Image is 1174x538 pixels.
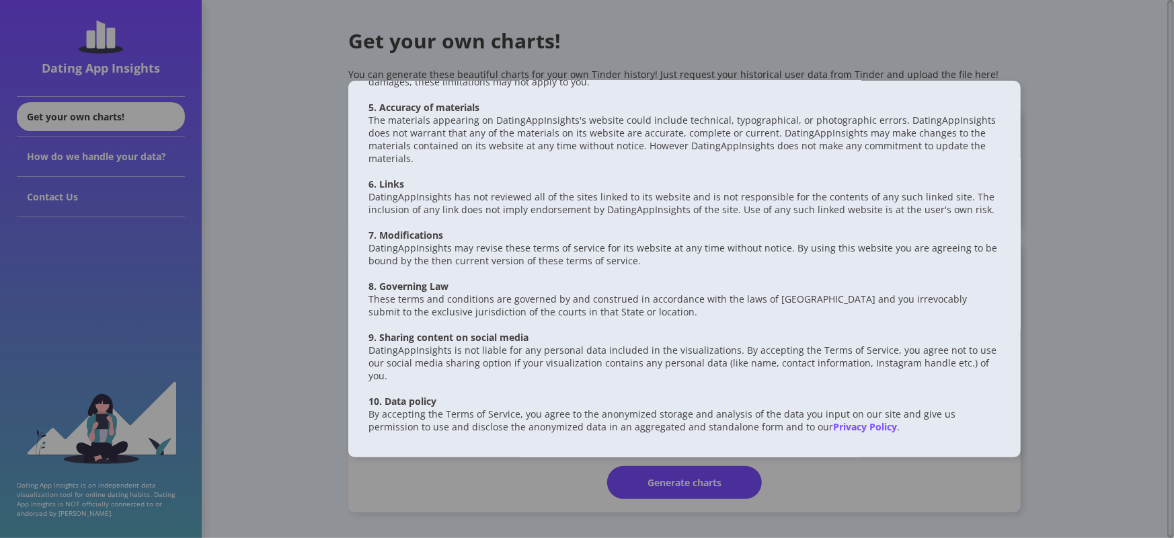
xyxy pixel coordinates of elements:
[368,344,1001,382] p: DatingAppInsights is not liable for any personal data included in the visualizations. By acceptin...
[368,293,1001,318] p: These terms and conditions are governed by and construed in accordance with the laws of [GEOGRAPH...
[368,331,1001,344] div: 9. Sharing content on social media
[368,408,1001,433] p: By accepting the Terms of Service, you agree to the anonymized storage and analysis of the data y...
[368,114,1001,165] p: The materials appearing on DatingAppInsights's website could include technical, typographical, or...
[368,395,1001,408] div: 10. Data policy
[368,241,1001,267] p: DatingAppInsights may revise these terms of service for its website at any time without notice. B...
[368,229,1001,241] div: 7. Modifications
[833,420,897,433] a: Privacy Policy
[368,178,1001,190] div: 6. Links
[368,280,1001,293] div: 8. Governing Law
[368,101,1001,114] div: 5. Accuracy of materials
[368,190,1001,216] p: DatingAppInsights has not reviewed all of the sites linked to its website and is not responsible ...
